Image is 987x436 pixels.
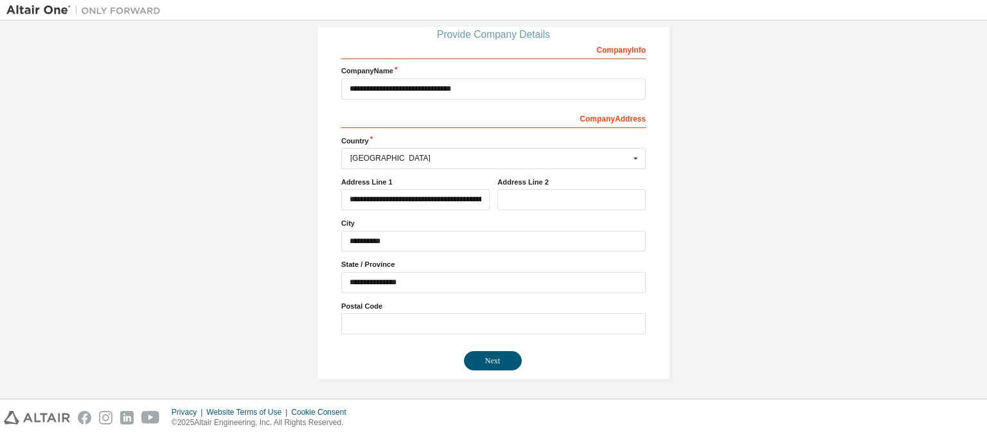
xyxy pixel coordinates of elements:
[120,411,134,424] img: linkedin.svg
[172,407,206,417] div: Privacy
[341,301,646,311] label: Postal Code
[6,4,167,17] img: Altair One
[341,259,646,269] label: State / Province
[291,407,353,417] div: Cookie Consent
[341,66,646,76] label: Company Name
[4,411,70,424] img: altair_logo.svg
[99,411,112,424] img: instagram.svg
[341,39,646,59] div: Company Info
[341,177,490,187] label: Address Line 1
[341,31,646,39] div: Provide Company Details
[350,154,630,162] div: [GEOGRAPHIC_DATA]
[341,107,646,128] div: Company Address
[141,411,160,424] img: youtube.svg
[78,411,91,424] img: facebook.svg
[464,351,522,370] button: Next
[172,417,354,428] p: © 2025 Altair Engineering, Inc. All Rights Reserved.
[206,407,291,417] div: Website Terms of Use
[341,136,646,146] label: Country
[497,177,646,187] label: Address Line 2
[341,218,646,228] label: City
